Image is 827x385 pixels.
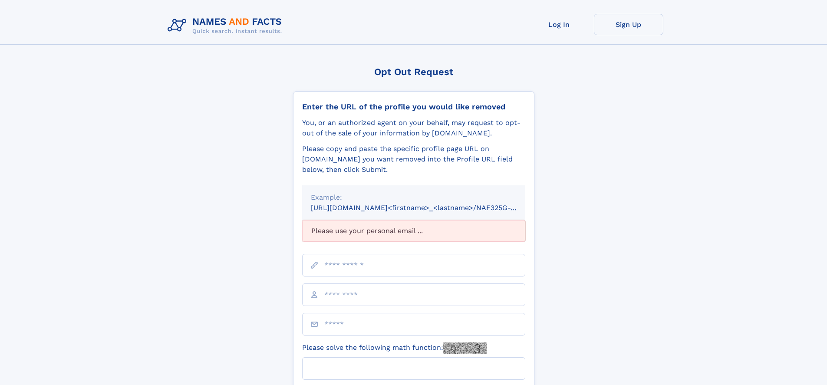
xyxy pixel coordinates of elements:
div: You, or an authorized agent on your behalf, may request to opt-out of the sale of your informatio... [302,118,525,138]
small: [URL][DOMAIN_NAME]<firstname>_<lastname>/NAF325G-xxxxxxxx [311,204,542,212]
a: Log In [524,14,594,35]
label: Please solve the following math function: [302,342,487,354]
div: Example: [311,192,517,203]
div: Opt Out Request [293,66,534,77]
a: Sign Up [594,14,663,35]
div: Please use your personal email ... [302,220,525,242]
div: Enter the URL of the profile you would like removed [302,102,525,112]
img: Logo Names and Facts [164,14,289,37]
div: Please copy and paste the specific profile page URL on [DOMAIN_NAME] you want removed into the Pr... [302,144,525,175]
